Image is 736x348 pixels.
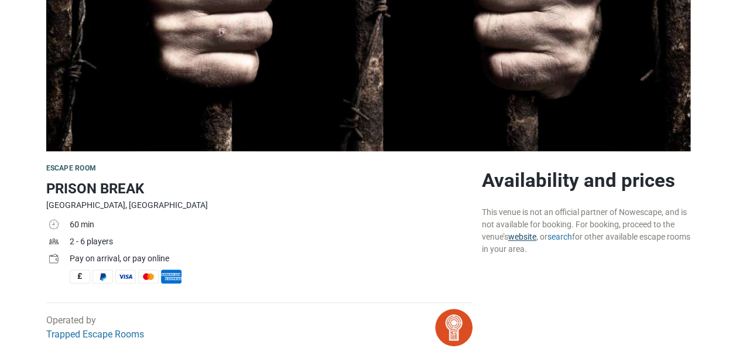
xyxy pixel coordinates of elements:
h1: PRISON BREAK [46,178,473,199]
span: PayPal [93,269,113,284]
span: MasterCard [138,269,159,284]
div: Pay on arrival, or pay online [70,253,473,265]
h2: Availability and prices [482,169,690,192]
span: Visa [115,269,136,284]
a: Trapped Escape Rooms [46,329,144,340]
div: Operated by [46,313,144,342]
img: bitmap.png [435,309,473,346]
span: Cash [70,269,90,284]
a: website [508,232,536,241]
span: American Express [161,269,182,284]
td: 2 - 6 players [70,234,473,251]
td: 60 min [70,217,473,234]
a: search [547,232,572,241]
span: Escape room [46,164,96,172]
div: [GEOGRAPHIC_DATA], [GEOGRAPHIC_DATA] [46,199,473,211]
div: This venue is not an official partner of Nowescape, and is not available for booking. For booking... [482,206,690,255]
